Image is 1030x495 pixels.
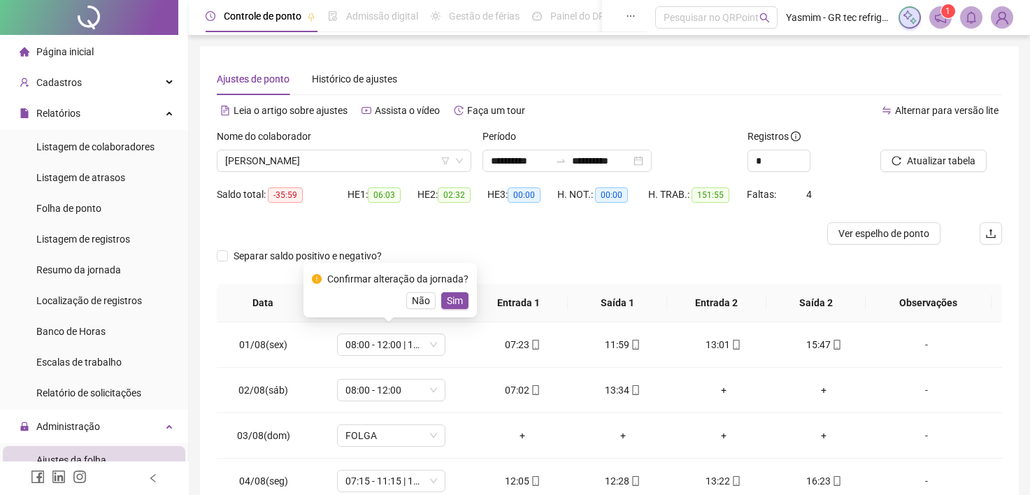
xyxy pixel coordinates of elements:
[454,106,464,115] span: history
[36,454,106,466] span: Ajustes da folha
[20,78,29,87] span: user-add
[692,187,729,203] span: 151:55
[985,228,996,239] span: upload
[239,339,287,350] span: 01/08(sex)
[482,129,525,144] label: Período
[217,187,348,203] div: Saldo total:
[36,77,82,88] span: Cadastros
[532,11,542,21] span: dashboard
[239,475,288,487] span: 04/08(seg)
[766,284,866,322] th: Saída 2
[217,284,309,322] th: Data
[220,106,230,115] span: file-text
[748,129,801,144] span: Registros
[791,131,801,141] span: info-circle
[885,337,968,352] div: -
[268,187,303,203] span: -35:59
[36,203,101,214] span: Folha de ponto
[483,428,562,443] div: +
[557,187,648,203] div: H. NOT.:
[685,382,763,398] div: +
[449,10,520,22] span: Gestão de férias
[148,473,158,483] span: left
[685,473,763,489] div: 13:22
[345,425,437,446] span: FOLGA
[626,11,636,21] span: ellipsis
[747,189,778,200] span: Faltas:
[885,428,968,443] div: -
[362,106,371,115] span: youtube
[785,337,864,352] div: 15:47
[345,334,437,355] span: 08:00 - 12:00 | 13:00 - 17:00
[412,293,430,308] span: Não
[508,187,541,203] span: 00:00
[36,234,130,245] span: Listagem de registros
[529,385,541,395] span: mobile
[550,10,605,22] span: Painel do DP
[348,187,417,203] div: HE 1:
[368,187,401,203] span: 06:03
[36,387,141,399] span: Relatório de solicitações
[880,150,987,172] button: Atualizar tabela
[217,129,320,144] label: Nome do colaborador
[759,13,770,23] span: search
[312,274,322,284] span: exclamation-circle
[36,46,94,57] span: Página inicial
[346,10,418,22] span: Admissão digital
[831,340,842,350] span: mobile
[20,47,29,57] span: home
[327,271,468,287] div: Confirmar alteração da jornada?
[483,337,562,352] div: 07:23
[52,470,66,484] span: linkedin
[36,295,142,306] span: Localização de registros
[882,106,892,115] span: swap
[238,385,288,396] span: 02/08(sáb)
[455,157,464,165] span: down
[345,380,437,401] span: 08:00 - 12:00
[228,248,387,264] span: Separar saldo positivo e negativo?
[595,187,628,203] span: 00:00
[730,340,741,350] span: mobile
[328,11,338,21] span: file-done
[629,385,641,395] span: mobile
[487,187,557,203] div: HE 3:
[307,13,315,21] span: pushpin
[36,141,155,152] span: Listagem de colaboradores
[786,10,890,25] span: Yasmim - GR tec refrigeração e climatização
[375,105,440,116] span: Assista o vídeo
[36,326,106,337] span: Banco de Horas
[885,382,968,398] div: -
[555,155,566,166] span: swap-right
[667,284,766,322] th: Entrada 2
[447,293,463,308] span: Sim
[629,340,641,350] span: mobile
[785,382,864,398] div: +
[648,187,746,203] div: H. TRAB.:
[730,476,741,486] span: mobile
[224,10,301,22] span: Controle de ponto
[945,6,950,16] span: 1
[785,428,864,443] div: +
[441,157,450,165] span: filter
[529,340,541,350] span: mobile
[31,470,45,484] span: facebook
[584,337,662,352] div: 11:59
[20,108,29,118] span: file
[237,430,290,441] span: 03/08(dom)
[36,108,80,119] span: Relatórios
[629,476,641,486] span: mobile
[584,382,662,398] div: 13:34
[406,292,436,309] button: Não
[234,105,348,116] span: Leia o artigo sobre ajustes
[225,150,463,171] span: JOSÉ RODRIGO COSTA VITÓRIO
[312,73,397,85] span: Histórico de ajustes
[36,264,121,275] span: Resumo da jornada
[685,337,763,352] div: 13:01
[831,476,842,486] span: mobile
[866,284,992,322] th: Observações
[685,428,763,443] div: +
[877,295,980,310] span: Observações
[73,470,87,484] span: instagram
[907,153,975,168] span: Atualizar tabela
[467,105,525,116] span: Faça um tour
